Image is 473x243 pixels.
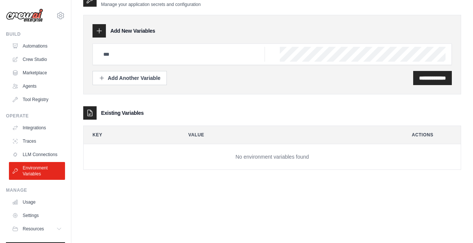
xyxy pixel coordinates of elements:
[9,196,65,208] a: Usage
[101,109,144,117] h3: Existing Variables
[6,187,65,193] div: Manage
[9,122,65,134] a: Integrations
[9,135,65,147] a: Traces
[9,223,65,235] button: Resources
[9,80,65,92] a: Agents
[101,1,201,7] p: Manage your application secrets and configuration
[9,67,65,79] a: Marketplace
[403,126,461,144] th: Actions
[93,71,167,85] button: Add Another Variable
[9,94,65,106] a: Tool Registry
[110,27,155,35] h3: Add New Variables
[84,144,461,170] td: No environment variables found
[23,226,44,232] span: Resources
[84,126,174,144] th: Key
[6,113,65,119] div: Operate
[179,126,397,144] th: Value
[9,40,65,52] a: Automations
[9,149,65,161] a: LLM Connections
[9,162,65,180] a: Environment Variables
[99,74,161,82] div: Add Another Variable
[9,210,65,221] a: Settings
[9,54,65,65] a: Crew Studio
[6,31,65,37] div: Build
[6,9,43,23] img: Logo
